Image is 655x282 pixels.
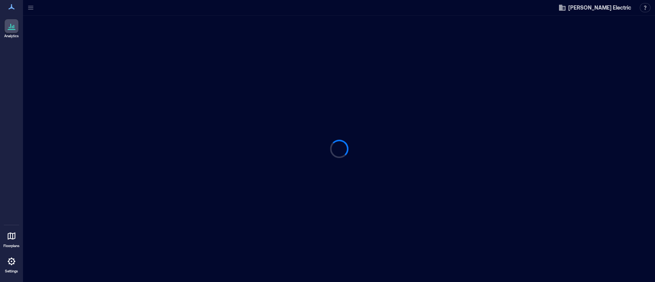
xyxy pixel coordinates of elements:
[2,17,21,41] a: Analytics
[5,269,18,274] p: Settings
[1,227,22,251] a: Floorplans
[4,34,19,38] p: Analytics
[556,2,634,14] button: [PERSON_NAME] Electric
[3,244,20,248] p: Floorplans
[2,252,21,276] a: Settings
[568,4,631,12] span: [PERSON_NAME] Electric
